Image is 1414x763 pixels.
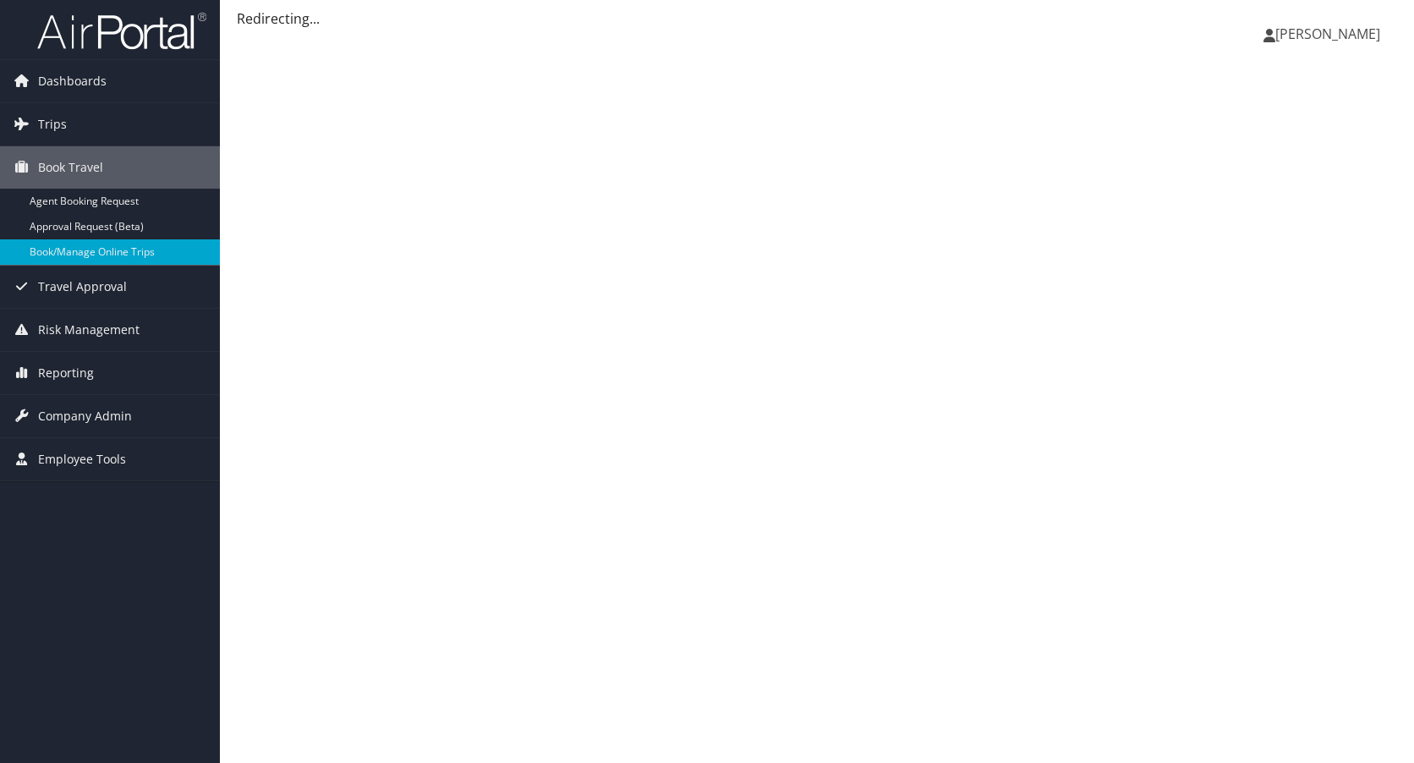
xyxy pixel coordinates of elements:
[38,266,127,308] span: Travel Approval
[38,395,132,437] span: Company Admin
[38,438,126,480] span: Employee Tools
[38,309,140,351] span: Risk Management
[37,11,206,51] img: airportal-logo.png
[38,60,107,102] span: Dashboards
[38,146,103,189] span: Book Travel
[38,103,67,145] span: Trips
[38,352,94,394] span: Reporting
[1275,25,1380,43] span: [PERSON_NAME]
[1263,8,1397,59] a: [PERSON_NAME]
[237,8,1397,29] div: Redirecting...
